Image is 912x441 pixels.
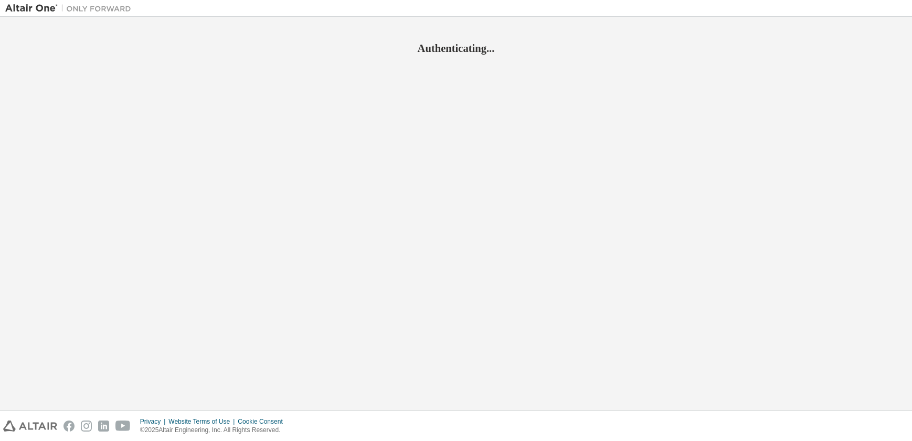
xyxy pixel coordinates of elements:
[5,41,907,55] h2: Authenticating...
[140,426,289,435] p: © 2025 Altair Engineering, Inc. All Rights Reserved.
[238,417,289,426] div: Cookie Consent
[5,3,136,14] img: Altair One
[98,421,109,432] img: linkedin.svg
[3,421,57,432] img: altair_logo.svg
[140,417,168,426] div: Privacy
[81,421,92,432] img: instagram.svg
[63,421,75,432] img: facebook.svg
[115,421,131,432] img: youtube.svg
[168,417,238,426] div: Website Terms of Use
